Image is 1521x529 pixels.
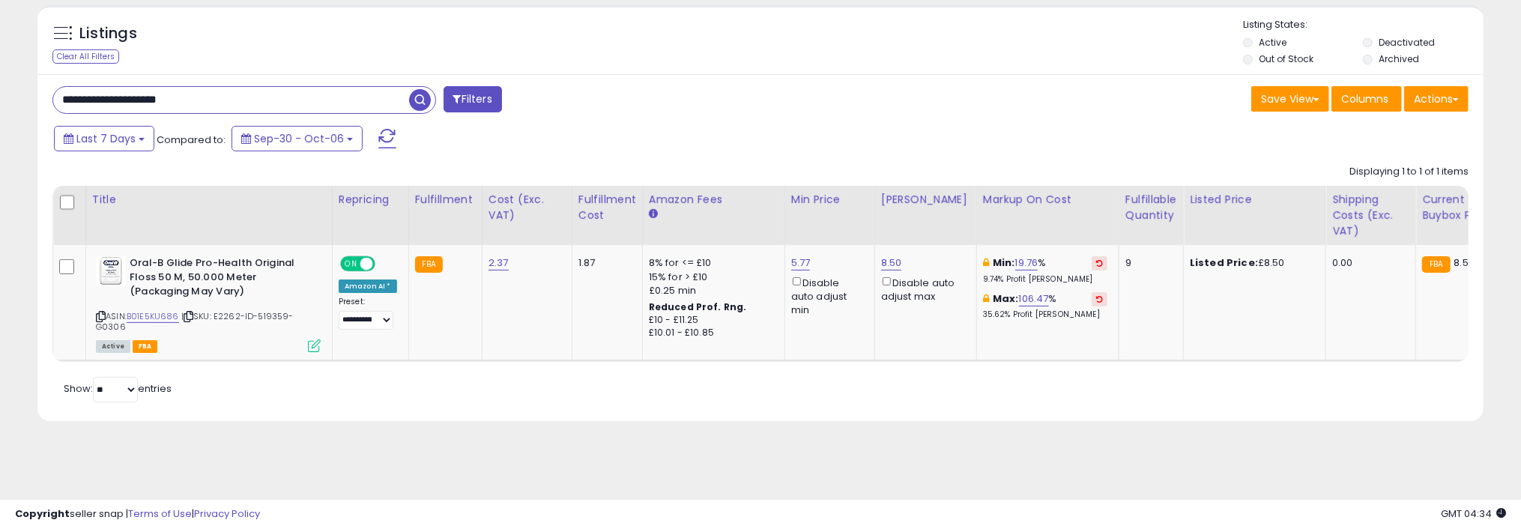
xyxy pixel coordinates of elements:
div: 8% for <= £10 [649,256,773,270]
b: Max: [993,291,1019,306]
span: ON [342,258,360,270]
div: Displaying 1 to 1 of 1 items [1349,165,1469,179]
a: Privacy Policy [194,507,260,521]
span: Columns [1341,91,1388,106]
span: All listings currently available for purchase on Amazon [96,340,130,353]
div: % [983,256,1107,284]
a: Terms of Use [128,507,192,521]
a: B01E5KU686 [127,310,179,323]
div: Fulfillment [415,192,476,208]
div: Disable auto adjust max [881,274,965,303]
div: Cost (Exc. VAT) [489,192,566,223]
div: Shipping Costs (Exc. VAT) [1332,192,1409,239]
button: Filters [444,86,502,112]
b: Reduced Prof. Rng. [649,300,747,313]
div: [PERSON_NAME] [881,192,970,208]
label: Archived [1379,52,1419,65]
th: The percentage added to the cost of goods (COGS) that forms the calculator for Min & Max prices. [976,186,1119,245]
div: Fulfillable Quantity [1125,192,1177,223]
button: Columns [1331,86,1402,112]
div: 15% for > £10 [649,270,773,284]
div: £0.25 min [649,284,773,297]
b: Min: [993,256,1015,270]
a: 19.76 [1015,256,1038,270]
label: Active [1259,36,1286,49]
span: 8.5 [1454,256,1469,270]
div: Preset: [339,297,397,330]
div: Fulfillment Cost [578,192,636,223]
img: 41LbFALQlgL._SL40_.jpg [96,256,126,286]
a: 106.47 [1019,291,1049,306]
div: 9 [1125,256,1172,270]
div: Repricing [339,192,402,208]
button: Save View [1251,86,1329,112]
span: Last 7 Days [76,131,136,146]
p: Listing States: [1243,18,1484,32]
div: £8.50 [1190,256,1314,270]
div: 0.00 [1332,256,1404,270]
span: OFF [373,258,397,270]
button: Actions [1404,86,1469,112]
button: Last 7 Days [54,126,154,151]
small: FBA [1422,256,1450,273]
div: Current Buybox Price [1422,192,1499,223]
div: £10.01 - £10.85 [649,327,773,339]
div: Amazon AI * [339,279,397,293]
button: Sep-30 - Oct-06 [232,126,363,151]
div: % [983,292,1107,320]
div: Clear All Filters [52,49,119,64]
span: Compared to: [157,133,226,147]
div: Amazon Fees [649,192,778,208]
a: 8.50 [881,256,902,270]
span: Sep-30 - Oct-06 [254,131,344,146]
b: Listed Price: [1190,256,1258,270]
span: FBA [133,340,158,353]
div: Disable auto adjust min [791,274,863,317]
h5: Listings [79,23,137,44]
label: Deactivated [1379,36,1435,49]
a: 2.37 [489,256,509,270]
div: ASIN: [96,256,321,351]
p: 35.62% Profit [PERSON_NAME] [983,309,1107,320]
div: £10 - £11.25 [649,314,773,327]
small: Amazon Fees. [649,208,658,221]
a: 5.77 [791,256,811,270]
small: FBA [415,256,443,273]
div: Markup on Cost [983,192,1113,208]
span: Show: entries [64,381,172,396]
div: 1.87 [578,256,631,270]
p: 9.74% Profit [PERSON_NAME] [983,274,1107,285]
span: | SKU: E2262-ID-519359-G0306 [96,310,294,333]
label: Out of Stock [1259,52,1313,65]
div: Title [92,192,326,208]
div: Min Price [791,192,868,208]
span: 2025-10-14 04:34 GMT [1441,507,1506,521]
div: Listed Price [1190,192,1319,208]
strong: Copyright [15,507,70,521]
b: Oral-B Glide Pro-Health Original Floss 50 M, 50.000 Meter (Packaging May Vary) [130,256,312,302]
div: seller snap | | [15,507,260,522]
